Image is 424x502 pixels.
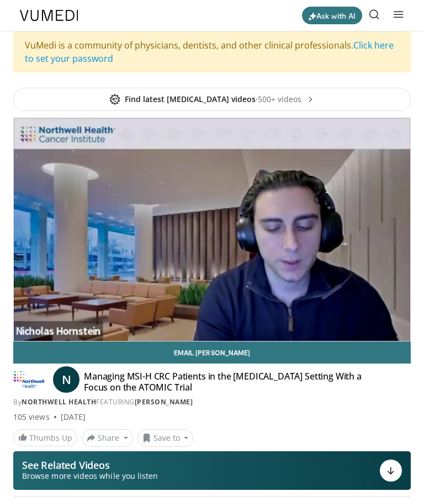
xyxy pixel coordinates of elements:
[109,94,256,105] span: Find latest [MEDICAL_DATA] videos
[22,397,96,407] a: Northwell Health
[22,460,158,471] p: See Related Videos
[61,412,86,423] div: [DATE]
[14,118,410,341] video-js: Video Player
[13,397,411,407] div: By FEATURING
[84,371,365,393] h4: Managing MSI-H CRC Patients in the [MEDICAL_DATA] Setting With a Focus on the ATOMIC Trial
[13,371,44,388] img: Northwell Health
[22,471,158,482] span: Browse more videos while you listen
[302,7,362,24] button: Ask with AI
[13,88,411,111] a: Find latest [MEDICAL_DATA] videos·500+ videos
[137,429,194,447] button: Save to
[135,397,193,407] a: [PERSON_NAME]
[13,429,77,446] a: Thumbs Up
[13,412,50,423] span: 105 views
[20,10,78,21] img: VuMedi Logo
[13,341,411,364] a: Email [PERSON_NAME]
[258,94,315,105] span: 500+ videos
[53,366,79,393] a: N
[82,429,133,447] button: Share
[13,451,411,490] button: See Related Videos Browse more videos while you listen
[13,31,411,72] div: VuMedi is a community of physicians, dentists, and other clinical professionals.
